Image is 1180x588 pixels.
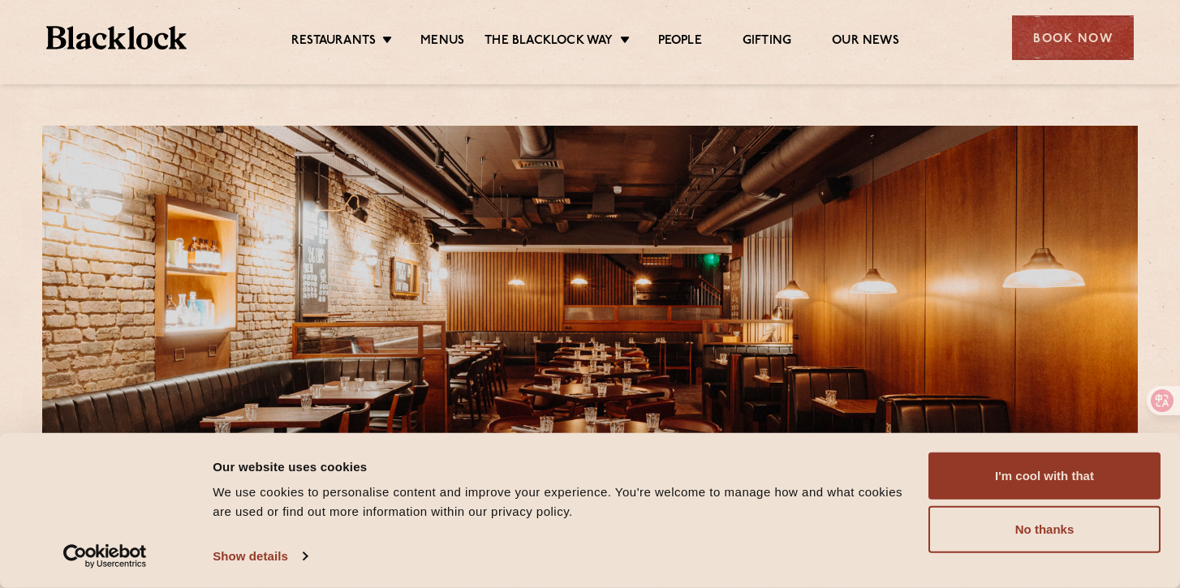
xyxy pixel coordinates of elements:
a: Usercentrics Cookiebot - opens in a new window [34,544,176,569]
a: Gifting [743,33,791,51]
a: People [658,33,702,51]
a: Our News [832,33,899,51]
div: We use cookies to personalise content and improve your experience. You're welcome to manage how a... [213,483,910,521]
div: Book Now [1012,15,1134,60]
a: Menus [420,33,464,51]
div: Our website uses cookies [213,457,910,476]
button: No thanks [928,506,1161,553]
a: Show details [213,544,307,569]
a: The Blacklock Way [484,33,613,51]
a: Restaurants [291,33,376,51]
img: BL_Textured_Logo-footer-cropped.svg [46,26,187,49]
button: I'm cool with that [928,453,1161,500]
